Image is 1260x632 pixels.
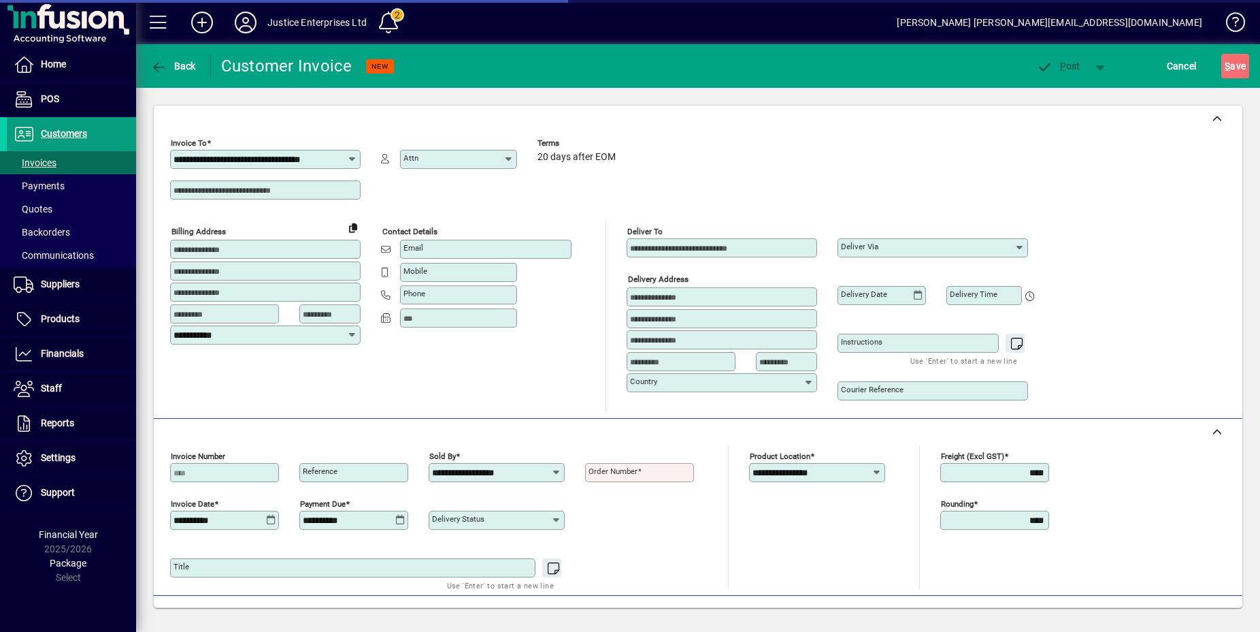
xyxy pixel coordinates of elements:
[775,604,844,626] span: Product History
[7,476,136,510] a: Support
[447,578,554,593] mat-hint: Use 'Enter' to start a new line
[7,268,136,302] a: Suppliers
[403,153,418,163] mat-label: Attn
[432,514,484,524] mat-label: Delivery status
[7,372,136,406] a: Staff
[403,289,425,298] mat-label: Phone
[371,62,388,71] span: NEW
[7,337,136,371] a: Financials
[537,152,616,163] span: 20 days after EOM
[41,313,80,324] span: Products
[7,82,136,116] a: POS
[300,499,346,509] mat-label: Payment due
[630,377,657,386] mat-label: Country
[403,243,423,253] mat-label: Email
[1143,603,1212,627] button: Product
[7,441,136,475] a: Settings
[897,12,1202,33] div: [PERSON_NAME] [PERSON_NAME][EMAIL_ADDRESS][DOMAIN_NAME]
[1029,54,1087,78] button: Post
[1163,54,1200,78] button: Cancel
[841,242,878,251] mat-label: Deliver via
[1167,55,1197,77] span: Cancel
[537,139,619,148] span: Terms
[841,385,903,394] mat-label: Courier Reference
[41,59,66,69] span: Home
[1036,61,1080,72] span: ost
[1225,55,1246,77] span: ave
[941,452,1004,461] mat-label: Freight (excl GST)
[841,289,887,299] mat-label: Delivery date
[50,558,86,569] span: Package
[171,452,225,461] mat-label: Invoice number
[7,197,136,221] a: Quotes
[221,55,352,77] div: Customer Invoice
[7,48,136,82] a: Home
[39,529,98,540] span: Financial Year
[7,151,136,174] a: Invoices
[342,217,364,238] button: Copy to Delivery address
[147,54,199,78] button: Back
[403,266,427,276] mat-label: Mobile
[41,93,59,104] span: POS
[1060,61,1066,72] span: P
[627,227,663,236] mat-label: Deliver To
[1150,604,1205,626] span: Product
[1225,61,1230,72] span: S
[14,227,70,238] span: Backorders
[14,180,65,191] span: Payments
[171,499,214,509] mat-label: Invoice date
[41,487,75,498] span: Support
[7,407,136,441] a: Reports
[7,221,136,244] a: Backorders
[941,499,974,509] mat-label: Rounding
[429,452,456,461] mat-label: Sold by
[41,348,84,359] span: Financials
[267,12,367,33] div: Justice Enterprises Ltd
[171,138,207,148] mat-label: Invoice To
[303,467,337,476] mat-label: Reference
[7,244,136,267] a: Communications
[950,289,997,299] mat-label: Delivery time
[910,353,1017,368] mat-hint: Use 'Enter' to start a new line
[41,279,80,289] span: Suppliers
[14,157,56,168] span: Invoices
[173,562,189,571] mat-label: Title
[41,383,62,394] span: Staff
[41,417,74,428] span: Reports
[224,10,267,35] button: Profile
[136,54,211,78] app-page-header-button: Back
[41,128,87,139] span: Customers
[7,302,136,336] a: Products
[750,452,810,461] mat-label: Product location
[41,452,76,463] span: Settings
[1216,3,1243,47] a: Knowledge Base
[588,467,637,476] mat-label: Order number
[150,61,196,72] span: Back
[7,174,136,197] a: Payments
[180,10,224,35] button: Add
[1221,54,1249,78] button: Save
[769,603,850,627] button: Product History
[14,204,52,215] span: Quotes
[841,337,882,347] mat-label: Instructions
[14,250,94,261] span: Communications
